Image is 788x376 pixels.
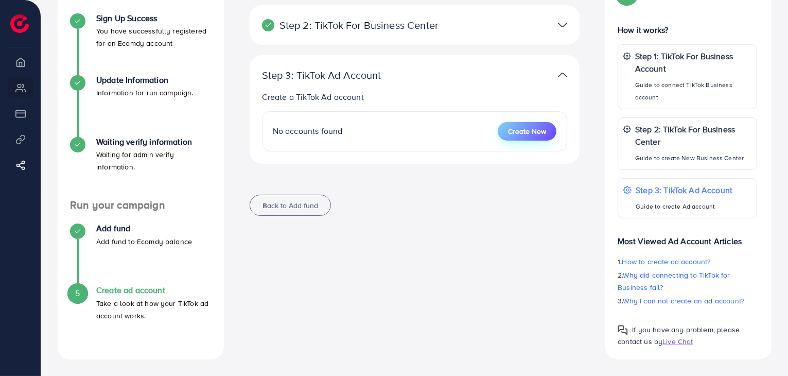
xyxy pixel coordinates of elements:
[635,50,751,75] p: Step 1: TikTok For Business Account
[10,14,29,33] img: logo
[273,125,343,136] span: No accounts found
[58,13,224,75] li: Sign Up Success
[58,75,224,137] li: Update Information
[58,285,224,347] li: Create ad account
[618,295,757,307] p: 3.
[558,18,567,32] img: TikTok partner
[262,69,460,81] p: Step 3: TikTok Ad Account
[618,24,757,36] p: How it works?
[636,200,732,213] p: Guide to create Ad account
[58,137,224,199] li: Waiting verify information
[635,123,751,148] p: Step 2: TikTok For Business Center
[558,67,567,82] img: TikTok partner
[618,325,628,335] img: Popup guide
[618,324,740,347] span: If you have any problem, please contact us by
[96,235,192,248] p: Add fund to Ecomdy balance
[508,126,546,136] span: Create New
[635,79,751,104] p: Guide to connect TikTok Business account
[498,122,556,141] button: Create New
[618,227,757,247] p: Most Viewed Ad Account Articles
[96,13,212,23] h4: Sign Up Success
[662,336,693,347] span: Live Chat
[618,269,757,294] p: 2.
[96,224,192,233] h4: Add fund
[636,184,732,196] p: Step 3: TikTok Ad Account
[623,296,745,306] span: Why I can not create an ad account?
[262,200,318,211] span: Back to Add fund
[618,255,757,268] p: 1.
[622,257,711,267] span: How to create ad account?
[618,270,730,293] span: Why did connecting to TikTok for Business fail?
[96,148,212,173] p: Waiting for admin verify information.
[96,285,212,295] h4: Create ad account
[635,152,751,164] p: Guide to create New Business Center
[96,25,212,49] p: You have successfully registered for an Ecomdy account
[96,297,212,322] p: Take a look at how your TikTok ad account works.
[744,330,780,368] iframe: Chat
[75,287,80,299] span: 5
[250,195,331,216] button: Back to Add fund
[96,137,212,147] h4: Waiting verify information
[262,91,568,103] p: Create a TikTok Ad account
[58,224,224,285] li: Add fund
[58,199,224,212] h4: Run your campaign
[96,75,194,85] h4: Update Information
[262,19,460,31] p: Step 2: TikTok For Business Center
[96,87,194,99] p: Information for run campaign.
